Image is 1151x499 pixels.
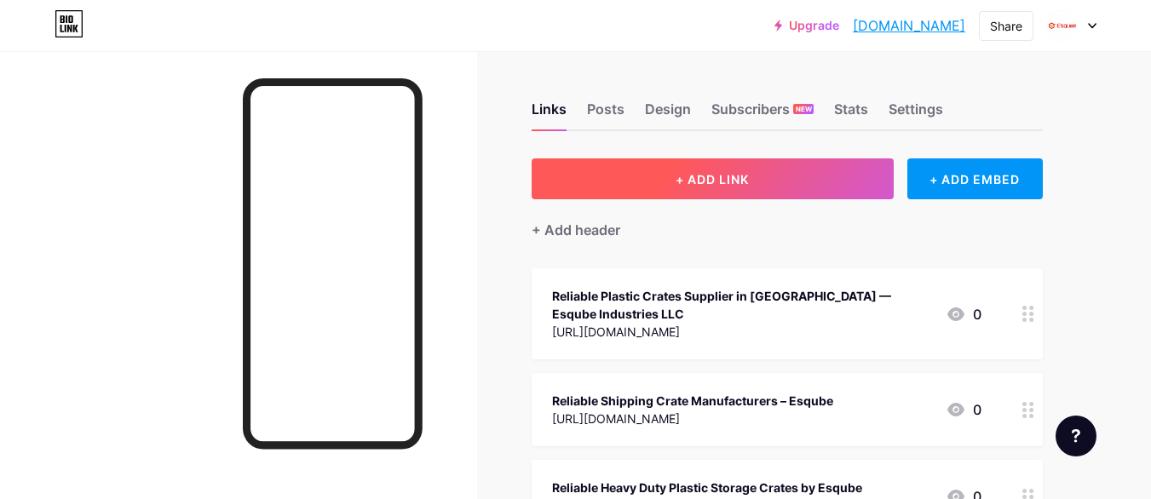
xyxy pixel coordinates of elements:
[711,99,814,129] div: Subscribers
[552,323,932,341] div: [URL][DOMAIN_NAME]
[853,15,965,36] a: [DOMAIN_NAME]
[552,410,833,427] div: [URL][DOMAIN_NAME]
[990,17,1022,35] div: Share
[889,99,943,129] div: Settings
[645,99,691,129] div: Design
[774,19,839,32] a: Upgrade
[946,399,981,420] div: 0
[552,479,862,496] div: Reliable Heavy Duty Plastic Storage Crates by Esqube
[946,304,981,324] div: 0
[796,104,812,114] span: NEW
[552,392,833,410] div: Reliable Shipping Crate Manufacturers – Esqube
[1046,9,1079,42] img: esqube
[834,99,868,129] div: Stats
[532,99,567,129] div: Links
[532,158,894,199] button: + ADD LINK
[532,220,620,240] div: + Add header
[552,287,932,323] div: Reliable Plastic Crates Supplier in [GEOGRAPHIC_DATA] — Esqube Industries LLC
[907,158,1043,199] div: + ADD EMBED
[676,172,749,186] span: + ADD LINK
[587,99,624,129] div: Posts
